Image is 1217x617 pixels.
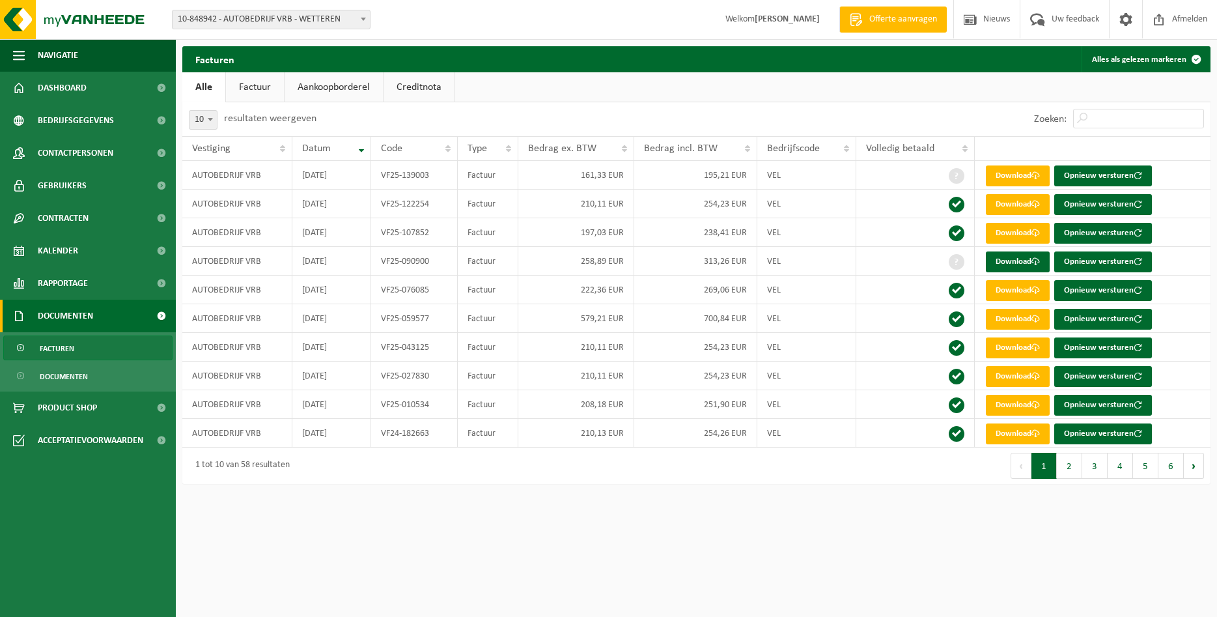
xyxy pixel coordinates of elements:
[224,113,316,124] label: resultaten weergeven
[458,419,518,448] td: Factuur
[292,190,371,218] td: [DATE]
[3,336,173,360] a: Facturen
[458,304,518,333] td: Factuur
[634,333,757,362] td: 254,23 EUR
[38,104,114,137] span: Bedrijfsgegevens
[458,247,518,276] td: Factuur
[302,143,331,154] span: Datum
[986,251,1050,272] a: Download
[1054,223,1152,244] button: Opnieuw versturen
[371,362,458,390] td: VF25-027830
[292,362,371,390] td: [DATE]
[189,111,217,129] span: 10
[40,336,74,361] span: Facturen
[634,390,757,419] td: 251,90 EUR
[172,10,371,29] span: 10-848942 - AUTOBEDRIJF VRB - WETTEREN
[226,72,284,102] a: Factuur
[1054,337,1152,358] button: Opnieuw versturen
[292,218,371,247] td: [DATE]
[3,364,173,388] a: Documenten
[371,218,458,247] td: VF25-107852
[371,190,458,218] td: VF25-122254
[173,10,370,29] span: 10-848942 - AUTOBEDRIJF VRB - WETTEREN
[38,392,97,424] span: Product Shop
[292,390,371,419] td: [DATE]
[986,223,1050,244] a: Download
[292,247,371,276] td: [DATE]
[1034,114,1067,124] label: Zoeken:
[1031,453,1057,479] button: 1
[1184,453,1204,479] button: Next
[518,333,635,362] td: 210,11 EUR
[518,276,635,304] td: 222,36 EUR
[757,190,856,218] td: VEL
[292,419,371,448] td: [DATE]
[458,390,518,419] td: Factuur
[1108,453,1133,479] button: 4
[757,161,856,190] td: VEL
[757,390,856,419] td: VEL
[182,390,292,419] td: AUTOBEDRIJF VRB
[986,165,1050,186] a: Download
[518,304,635,333] td: 579,21 EUR
[518,362,635,390] td: 210,11 EUR
[1054,309,1152,330] button: Opnieuw versturen
[986,366,1050,387] a: Download
[1054,280,1152,301] button: Opnieuw versturen
[1054,366,1152,387] button: Opnieuw versturen
[839,7,947,33] a: Offerte aanvragen
[528,143,596,154] span: Bedrag ex. BTW
[866,143,934,154] span: Volledig betaald
[518,419,635,448] td: 210,13 EUR
[371,304,458,333] td: VF25-059577
[1082,453,1108,479] button: 3
[371,333,458,362] td: VF25-043125
[986,423,1050,444] a: Download
[757,304,856,333] td: VEL
[182,276,292,304] td: AUTOBEDRIJF VRB
[634,190,757,218] td: 254,23 EUR
[634,161,757,190] td: 195,21 EUR
[634,419,757,448] td: 254,26 EUR
[182,362,292,390] td: AUTOBEDRIJF VRB
[757,419,856,448] td: VEL
[458,362,518,390] td: Factuur
[40,364,88,389] span: Documenten
[38,169,87,202] span: Gebruikers
[182,72,225,102] a: Alle
[371,247,458,276] td: VF25-090900
[38,267,88,300] span: Rapportage
[38,202,89,235] span: Contracten
[182,161,292,190] td: AUTOBEDRIJF VRB
[182,218,292,247] td: AUTOBEDRIJF VRB
[1011,453,1031,479] button: Previous
[182,419,292,448] td: AUTOBEDRIJF VRB
[458,190,518,218] td: Factuur
[371,419,458,448] td: VF24-182663
[986,309,1050,330] a: Download
[38,39,78,72] span: Navigatie
[518,247,635,276] td: 258,89 EUR
[38,300,93,332] span: Documenten
[182,190,292,218] td: AUTOBEDRIJF VRB
[757,276,856,304] td: VEL
[182,247,292,276] td: AUTOBEDRIJF VRB
[1054,423,1152,444] button: Opnieuw versturen
[292,161,371,190] td: [DATE]
[634,247,757,276] td: 313,26 EUR
[518,390,635,419] td: 208,18 EUR
[634,276,757,304] td: 269,06 EUR
[1057,453,1082,479] button: 2
[518,161,635,190] td: 161,33 EUR
[757,218,856,247] td: VEL
[371,390,458,419] td: VF25-010534
[518,190,635,218] td: 210,11 EUR
[292,333,371,362] td: [DATE]
[757,247,856,276] td: VEL
[458,276,518,304] td: Factuur
[38,424,143,457] span: Acceptatievoorwaarden
[182,46,247,72] h2: Facturen
[182,333,292,362] td: AUTOBEDRIJF VRB
[1158,453,1184,479] button: 6
[1054,395,1152,416] button: Opnieuw versturen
